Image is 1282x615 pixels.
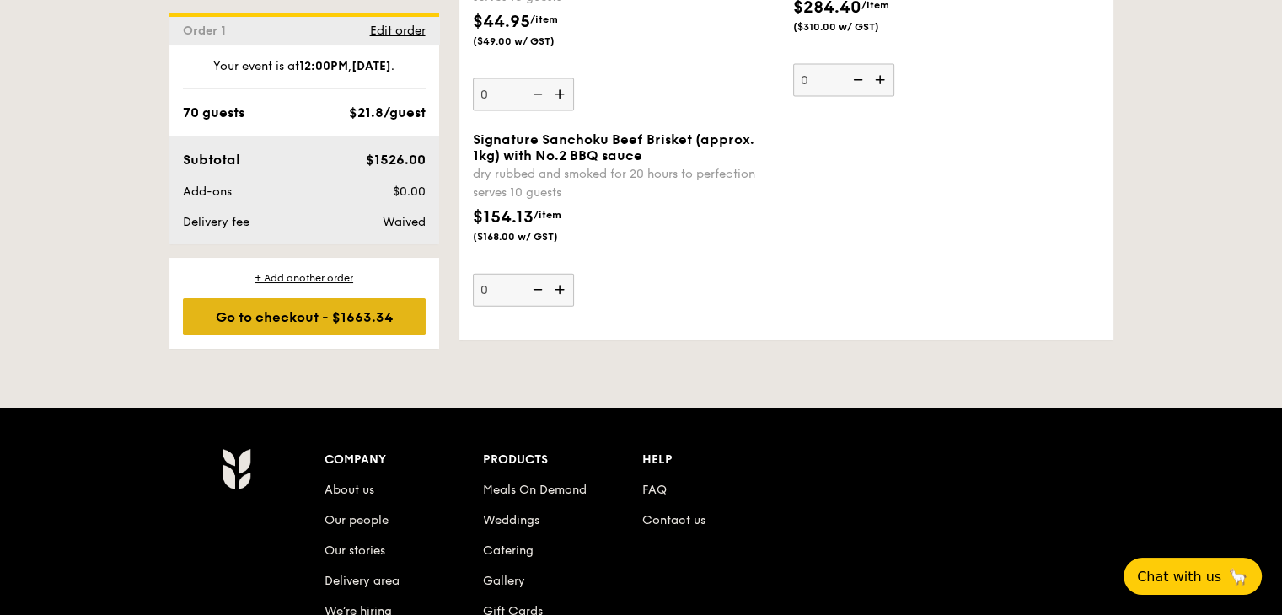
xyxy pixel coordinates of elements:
strong: 12:00PM [299,59,348,73]
a: Our stories [325,543,385,558]
div: Products [483,448,642,472]
div: 70 guests [183,103,244,123]
span: Add-ons [183,184,232,199]
div: dry rubbed and smoked for 20 hours to perfection [473,167,780,181]
span: Signature Sanchoku Beef Brisket (approx. 1kg) with No.2 BBQ sauce [473,131,754,163]
img: icon-add.58712e84.svg [549,274,574,306]
span: Waived [382,215,425,229]
div: $21.8/guest [349,103,426,123]
div: + Add another order [183,271,426,285]
span: /item [534,209,561,221]
span: $44.95 [473,12,530,32]
div: Go to checkout - $1663.34 [183,298,426,335]
span: Subtotal [183,152,240,168]
a: Gallery [483,574,525,588]
span: /item [530,13,558,25]
button: Chat with us🦙 [1124,558,1262,595]
img: icon-reduce.1d2dbef1.svg [523,274,549,306]
span: Order 1 [183,24,233,38]
strong: [DATE] [351,59,391,73]
span: Chat with us [1137,569,1221,585]
img: icon-reduce.1d2dbef1.svg [844,64,869,96]
span: ($49.00 w/ GST) [473,35,587,48]
img: icon-add.58712e84.svg [549,78,574,110]
a: Delivery area [325,574,400,588]
a: Weddings [483,513,539,527]
img: AYc88T3wAAAABJRU5ErkJggg== [222,448,251,490]
input: dry rubbed and smoked for 20 hours to achieve a buttery tenderness, handle with careserves 10 gue... [793,64,894,97]
a: FAQ [642,483,667,497]
a: Catering [483,543,534,558]
input: brined in our in-house blend of herbs and spices, and seasoned with mesquite for a distinctive sw... [473,78,574,111]
a: Our people [325,513,389,527]
span: $0.00 [392,184,425,199]
span: Edit order [370,24,426,38]
img: icon-reduce.1d2dbef1.svg [523,78,549,110]
span: Delivery fee [183,215,249,229]
div: serves 10 guests [473,184,780,201]
input: Signature Sanchoku Beef Brisket (approx. 1kg) with No.2 BBQ saucedry rubbed and smoked for 20 hou... [473,274,574,307]
span: ($310.00 w/ GST) [793,20,908,34]
div: Your event is at , . [183,58,426,89]
span: $154.13 [473,207,534,227]
a: Meals On Demand [483,483,587,497]
span: ($168.00 w/ GST) [473,230,587,243]
div: Help [642,448,802,472]
span: $1526.00 [365,152,425,168]
img: icon-add.58712e84.svg [869,64,894,96]
span: 🦙 [1228,567,1248,586]
a: Contact us [642,513,705,527]
a: About us [325,483,374,497]
div: Company [325,448,484,472]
